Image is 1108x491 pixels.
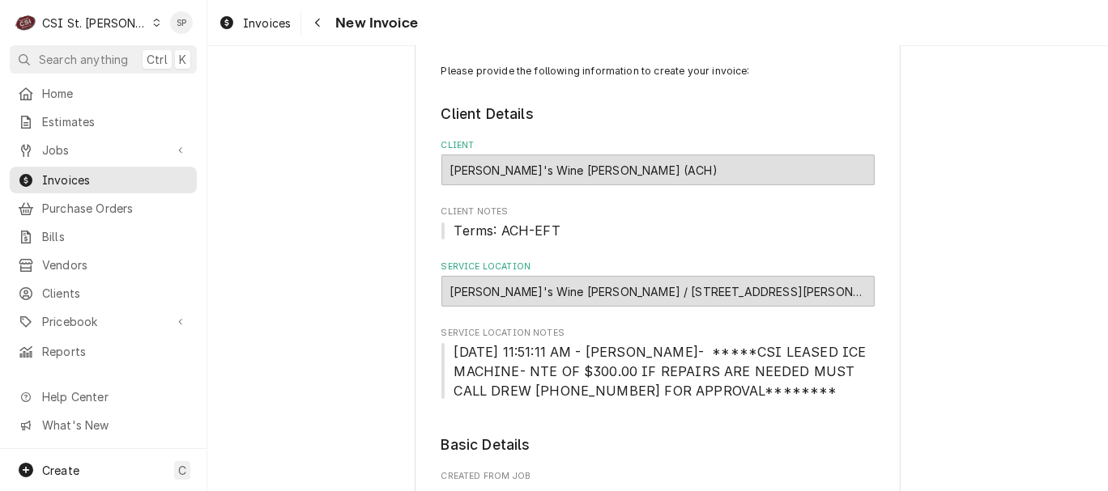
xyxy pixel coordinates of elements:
[42,171,189,188] span: Invoices
[10,45,197,74] button: Search anythingCtrlK
[454,344,871,399] span: [DATE] 11:51:11 AM - [PERSON_NAME]- *****CSI LEASED ICE MACHINE- NTE OF $300.00 IF REPAIRS ARE NE...
[10,338,197,365] a: Reports
[10,412,197,438] a: Go to What's New
[179,51,186,68] span: K
[42,343,189,360] span: Reports
[441,104,875,125] legend: Client Details
[42,388,187,405] span: Help Center
[441,221,875,240] span: Client Notes
[42,313,164,330] span: Pricebook
[10,195,197,222] a: Purchase Orders
[170,11,193,34] div: Shelley Politte's Avatar
[441,154,875,185] div: Sasha's Wine Bar Clayton (ACH)
[441,139,875,185] div: Client
[42,256,189,273] span: Vendors
[10,137,197,163] a: Go to Jobs
[10,223,197,250] a: Bills
[10,80,197,107] a: Home
[441,64,875,78] p: Please provide the following information to create your invoice:
[441,342,875,400] span: Service Location Notes
[441,276,875,307] div: Sasha's Wine Bar Clayton / 706 De Mun Ave #2238, Clayton, MO 63105
[212,10,297,36] a: Invoices
[441,205,875,218] span: Client Notes
[305,10,330,36] button: Navigate back
[42,463,79,477] span: Create
[10,252,197,278] a: Vendors
[243,15,291,32] span: Invoices
[15,11,37,34] div: CSI St. Louis's Avatar
[42,85,189,102] span: Home
[42,200,189,217] span: Purchase Orders
[147,51,168,68] span: Ctrl
[330,12,418,34] span: New Invoice
[441,327,875,340] span: Service Location Notes
[178,462,186,479] span: C
[441,327,875,400] div: Service Location Notes
[441,470,875,483] span: Created From Job
[42,228,189,245] span: Bills
[42,15,147,32] div: CSI St. [PERSON_NAME]
[10,167,197,193] a: Invoices
[441,205,875,240] div: Client Notes
[42,417,187,434] span: What's New
[42,113,189,130] span: Estimates
[10,280,197,307] a: Clients
[441,434,875,455] legend: Basic Details
[441,139,875,152] label: Client
[42,142,164,159] span: Jobs
[10,108,197,135] a: Estimates
[441,260,875,307] div: Service Location
[454,222,560,239] span: Terms: ACH-EFT
[170,11,193,34] div: SP
[10,383,197,410] a: Go to Help Center
[39,51,128,68] span: Search anything
[10,308,197,335] a: Go to Pricebook
[15,11,37,34] div: C
[441,260,875,273] label: Service Location
[42,285,189,302] span: Clients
